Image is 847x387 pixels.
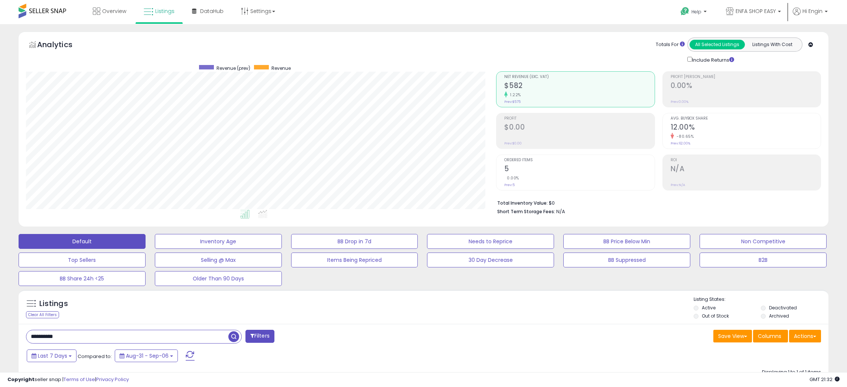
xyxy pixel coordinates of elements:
button: Actions [789,330,821,342]
small: Prev: 0.00% [671,100,688,104]
div: Include Returns [682,55,743,64]
span: ENFA SHOP EASY [736,7,776,15]
span: Avg. Buybox Share [671,117,821,121]
span: DataHub [200,7,224,15]
button: BB Share 24h <25 [19,271,146,286]
button: Older Than 90 Days [155,271,282,286]
small: Prev: $0.00 [504,141,522,146]
h2: $0.00 [504,123,654,133]
button: 30 Day Decrease [427,253,554,267]
button: Non Competitive [700,234,827,249]
span: N/A [556,208,565,215]
button: BB Suppressed [563,253,690,267]
span: ROI [671,158,821,162]
li: $0 [497,198,815,207]
span: Ordered Items [504,158,654,162]
h2: 12.00% [671,123,821,133]
small: 1.22% [508,92,521,98]
i: Get Help [680,7,690,16]
span: Help [691,9,701,15]
span: Profit [PERSON_NAME] [671,75,821,79]
button: Default [19,234,146,249]
button: Top Sellers [19,253,146,267]
span: Profit [504,117,654,121]
label: Out of Stock [702,313,729,319]
h2: 0.00% [671,81,821,91]
span: Hi Engin [802,7,822,15]
a: Terms of Use [63,376,95,383]
button: Selling @ Max [155,253,282,267]
div: Totals For [656,41,685,48]
button: Listings With Cost [745,40,800,49]
span: Last 7 Days [38,352,67,360]
small: Prev: $575 [504,100,521,104]
h5: Listings [39,299,68,309]
small: -80.65% [674,134,694,139]
span: Columns [758,332,781,340]
button: Needs to Reprice [427,234,554,249]
div: Clear All Filters [26,311,59,318]
button: BB Drop in 7d [291,234,418,249]
button: Last 7 Days [27,349,76,362]
a: Privacy Policy [96,376,129,383]
small: Prev: 62.00% [671,141,690,146]
strong: Copyright [7,376,35,383]
small: 0.00% [504,175,519,181]
span: Overview [102,7,126,15]
span: Compared to: [78,353,112,360]
a: Hi Engin [793,7,828,24]
button: B2B [700,253,827,267]
small: Prev: N/A [671,183,685,187]
h2: N/A [671,165,821,175]
button: Items Being Repriced [291,253,418,267]
button: Aug-31 - Sep-06 [115,349,178,362]
span: Revenue [271,65,291,71]
button: Filters [245,330,274,343]
span: Revenue (prev) [216,65,250,71]
button: Save View [713,330,752,342]
b: Total Inventory Value: [497,200,548,206]
div: seller snap | | [7,376,129,383]
button: BB Price Below Min [563,234,690,249]
span: Aug-31 - Sep-06 [126,352,169,360]
span: Listings [155,7,175,15]
button: Columns [753,330,788,342]
span: Net Revenue (Exc. VAT) [504,75,654,79]
small: Prev: 5 [504,183,515,187]
a: Help [675,1,714,24]
div: Displaying 1 to 1 of 1 items [762,369,821,376]
button: Inventory Age [155,234,282,249]
label: Active [702,305,716,311]
h2: 5 [504,165,654,175]
b: Short Term Storage Fees: [497,208,555,215]
p: Listing States: [694,296,828,303]
label: Archived [769,313,789,319]
button: All Selected Listings [690,40,745,49]
h2: $582 [504,81,654,91]
label: Deactivated [769,305,797,311]
h5: Analytics [37,39,87,52]
span: 2025-09-15 21:32 GMT [809,376,840,383]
